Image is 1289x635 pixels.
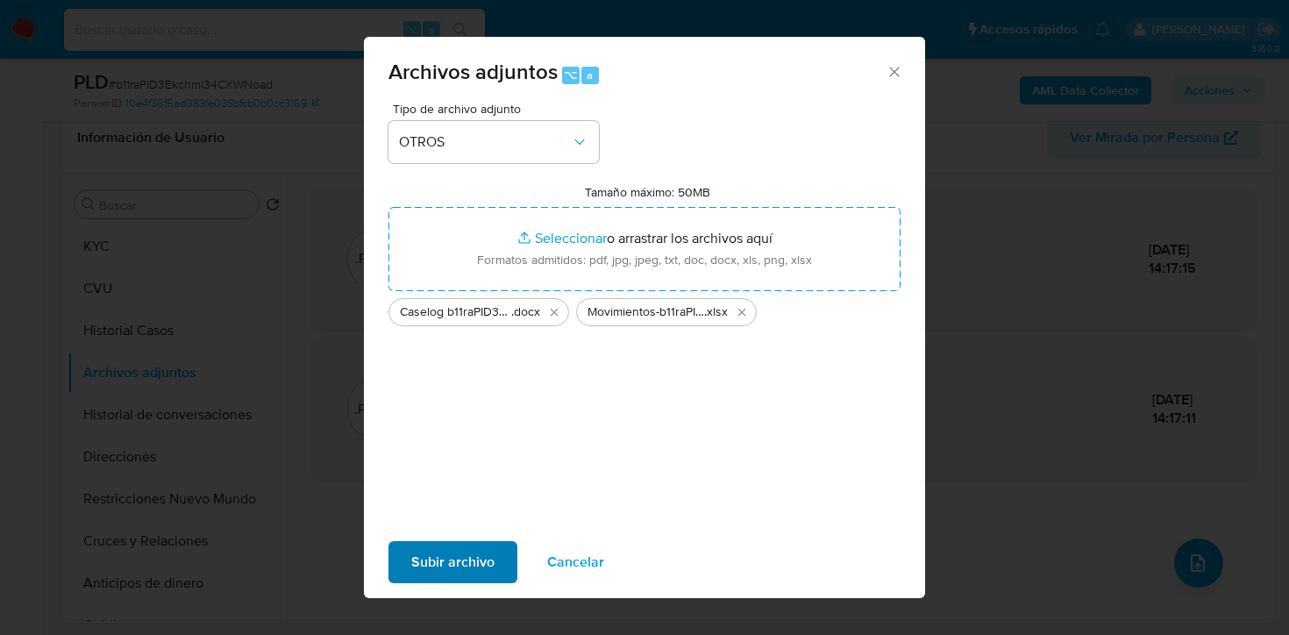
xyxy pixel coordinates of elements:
[704,303,728,321] span: .xlsx
[524,541,627,583] button: Cancelar
[388,291,901,326] ul: Archivos seleccionados
[400,303,511,321] span: Caselog b11raPID3Ekchml34CXWNoad_2025_07_18_00_01_21
[388,56,558,87] span: Archivos adjuntos
[511,303,540,321] span: .docx
[547,543,604,581] span: Cancelar
[411,543,495,581] span: Subir archivo
[587,67,593,83] span: a
[393,103,603,115] span: Tipo de archivo adjunto
[399,133,571,151] span: OTROS
[388,541,517,583] button: Subir archivo
[544,302,565,323] button: Eliminar Caselog b11raPID3Ekchml34CXWNoad_2025_07_18_00_01_21.docx
[388,121,599,163] button: OTROS
[588,303,704,321] span: Movimientos-b11raPID3Ekchml34CXWNoad
[886,63,901,79] button: Cerrar
[564,67,577,83] span: ⌥
[585,184,710,200] label: Tamaño máximo: 50MB
[731,302,752,323] button: Eliminar Movimientos-b11raPID3Ekchml34CXWNoad.xlsx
